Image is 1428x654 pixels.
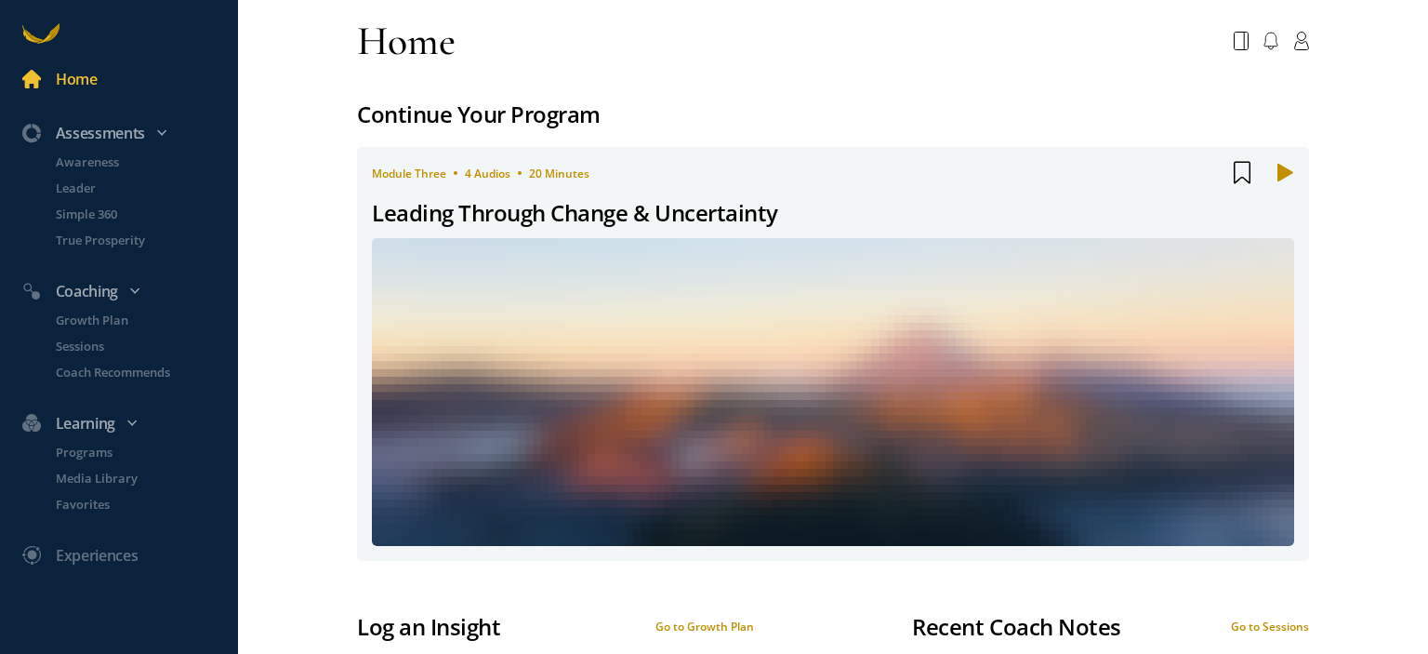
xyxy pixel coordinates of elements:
[357,147,1309,561] a: module three4 Audios20 MinutesLeading Through Change & Uncertainty
[56,363,234,381] p: Coach Recommends
[372,238,1294,546] img: 624ff84a9ce498e9c2dfaa32_1697608424.jpg
[357,15,456,67] div: Home
[33,363,238,381] a: Coach Recommends
[33,311,238,329] a: Growth Plan
[56,337,234,355] p: Sessions
[1231,619,1309,634] div: Go to Sessions
[33,469,238,487] a: Media Library
[11,121,245,145] div: Assessments
[33,153,238,171] a: Awareness
[912,609,1120,645] div: Recent Coach Notes
[372,195,778,231] div: Leading Through Change & Uncertainty
[655,619,754,634] div: Go to Growth Plan
[56,231,234,249] p: True Prosperity
[33,205,238,223] a: Simple 360
[33,231,238,249] a: True Prosperity
[529,166,589,181] span: 20 Minutes
[56,443,234,461] p: Programs
[56,495,234,514] p: Favorites
[56,179,234,197] p: Leader
[11,279,245,303] div: Coaching
[11,411,245,435] div: Learning
[357,609,500,645] div: Log an Insight
[56,469,234,487] p: Media Library
[56,311,234,329] p: Growth Plan
[56,153,234,171] p: Awareness
[33,179,238,197] a: Leader
[56,543,138,567] div: Experiences
[33,337,238,355] a: Sessions
[465,166,510,181] span: 4 Audios
[56,205,234,223] p: Simple 360
[33,495,238,514] a: Favorites
[33,443,238,461] a: Programs
[357,97,1309,132] div: Continue Your Program
[56,67,98,91] div: Home
[372,166,446,181] span: module three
